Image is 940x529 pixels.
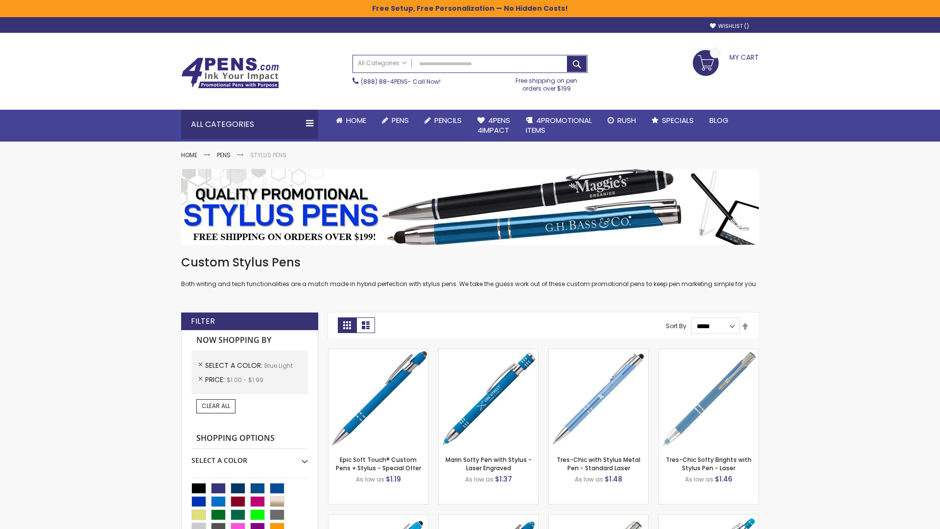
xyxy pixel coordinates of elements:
span: Blue Light [264,361,293,370]
span: Blog [709,115,728,125]
div: Both writing and tech functionalities are a match made in hybrid perfection with stylus pens. We ... [181,255,759,289]
img: 4Pens Custom Pens and Promotional Products [181,57,279,89]
span: Pens [392,115,409,125]
span: Pencils [434,115,462,125]
span: As low as [465,475,493,483]
a: Clear All [196,399,235,413]
a: Blog [702,110,736,131]
span: Specials [662,115,694,125]
a: Pencils [417,110,470,131]
a: Specials [644,110,702,131]
a: Ellipse Stylus Pen - Standard Laser-Blue - Light [329,514,428,523]
span: Price [205,375,227,385]
span: Select A Color [205,361,264,370]
span: Rush [617,115,636,125]
strong: Filter [191,316,215,327]
a: Tres-Chic Softy Brights with Stylus Pen - Laser-Blue - Light [659,349,758,357]
a: Tres-Chic with Stylus Metal Pen - Standard Laser-Blue - Light [549,349,648,357]
span: As low as [575,475,603,483]
a: Epic Soft Touch® Custom Pens + Stylus - Special Offer [336,456,421,472]
span: As low as [356,475,384,483]
span: As low as [685,475,713,483]
a: Wishlist [710,23,749,30]
div: Select A Color [191,449,308,465]
div: All Categories [181,110,318,139]
a: Tres-Chic Touch Pen - Standard Laser-Blue - Light [549,514,648,523]
a: Marin Softy Pen with Stylus - Laser Engraved [446,456,532,472]
a: 4P-MS8B-Blue - Light [329,349,428,357]
label: Sort By [666,322,686,330]
h1: Custom Stylus Pens [181,255,759,270]
strong: Grid [338,317,356,333]
img: Marin Softy Pen with Stylus - Laser Engraved-Blue - Light [439,349,538,449]
a: Tres-Chic with Stylus Metal Pen - Standard Laser [557,456,640,472]
span: Clear All [202,402,230,410]
img: Tres-Chic with Stylus Metal Pen - Standard Laser-Blue - Light [549,349,648,449]
a: Phoenix Softy Brights with Stylus Pen - Laser-Blue - Light [659,514,758,523]
span: $1.00 - $1.99 [227,376,263,384]
span: 4PROMOTIONAL ITEMS [526,115,592,135]
span: $1.46 [715,474,732,484]
span: $1.19 [386,474,401,484]
span: - Call Now! [361,77,441,86]
a: Ellipse Softy Brights with Stylus Pen - Laser-Blue - Light [439,514,538,523]
span: Home [346,115,366,125]
a: Home [328,110,374,131]
span: All Categories [358,59,407,67]
a: All Categories [353,55,412,72]
a: (888) 88-4PENS [361,77,408,86]
a: Pens [217,151,231,159]
div: Free shipping on pen orders over $199 [506,73,588,93]
strong: Shopping Options [191,428,308,449]
img: Stylus Pens [181,169,759,245]
span: $1.37 [495,474,512,484]
strong: Stylus Pens [250,151,286,159]
a: Pens [374,110,417,131]
a: Tres-Chic Softy Brights with Stylus Pen - Laser [666,456,752,472]
img: 4P-MS8B-Blue - Light [329,349,428,449]
img: Tres-Chic Softy Brights with Stylus Pen - Laser-Blue - Light [659,349,758,449]
strong: Now Shopping by [191,330,308,351]
a: Marin Softy Pen with Stylus - Laser Engraved-Blue - Light [439,349,538,357]
span: $1.48 [605,474,622,484]
a: Rush [600,110,644,131]
span: 4Pens 4impact [477,115,510,135]
a: 4PROMOTIONALITEMS [518,110,600,142]
a: Home [181,151,197,159]
a: 4Pens4impact [470,110,518,142]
